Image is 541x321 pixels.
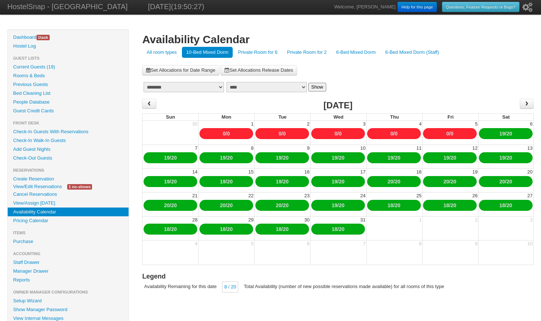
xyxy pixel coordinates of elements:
[276,155,282,161] a: 19
[144,176,197,187] div: /
[199,176,253,187] div: /
[242,281,446,292] div: Total Availability (number of new possible reservations made available) for all rooms of this type
[8,296,129,305] a: Setup Wizard
[524,98,530,109] span: ›
[233,47,282,58] a: Private Room for 6
[339,131,342,137] a: 0
[527,240,533,247] div: 10
[367,200,421,211] div: /
[198,113,254,121] th: Mon
[362,240,366,247] div: 7
[506,155,512,161] a: 20
[191,193,198,199] div: 21
[222,281,239,292] div: 8 / 20
[443,155,449,161] a: 19
[8,208,129,216] a: Availability Calendar
[381,47,443,58] a: 6-Bed Mixed Dorm (Staff)
[223,131,226,137] a: 0
[522,3,533,12] i: Setup Wizard
[527,193,533,199] div: 27
[191,121,198,127] div: 30
[220,155,226,161] a: 19
[450,179,456,184] a: 20
[221,65,297,75] a: Set Allocations Release Dates
[388,179,393,184] a: 20
[310,113,366,121] th: Wed
[142,65,219,75] a: Set Allocations for Date Range
[359,193,366,199] div: 24
[472,145,478,152] div: 12
[397,2,437,12] a: Help for this page
[283,179,289,184] a: 20
[332,226,338,232] a: 18
[248,193,254,199] div: 22
[339,179,344,184] a: 20
[367,128,421,139] div: /
[479,176,533,187] div: /
[8,228,129,237] li: Items
[142,47,181,58] a: All room types
[416,193,422,199] div: 25
[279,131,282,137] a: 0
[8,33,129,42] a: Dashboard1task
[450,155,456,161] a: 20
[388,155,393,161] a: 19
[339,155,344,161] a: 20
[367,152,421,163] div: /
[191,169,198,175] div: 14
[220,179,226,184] a: 19
[311,176,365,187] div: /
[171,3,204,11] span: (19:50:27)
[8,42,129,51] a: Hostel Log
[416,169,422,175] div: 18
[390,131,393,137] a: 0
[506,131,512,137] a: 20
[8,305,129,314] a: Show Manager Password
[323,99,353,112] h2: [DATE]
[227,155,233,161] a: 20
[527,169,533,175] div: 20
[142,272,534,281] h3: Legend
[276,179,282,184] a: 19
[311,152,365,163] div: /
[423,128,477,139] div: /
[8,127,129,136] a: Check-In Guests With Reservations
[199,200,253,211] div: /
[227,131,230,137] a: 0
[8,199,129,208] a: View/Assign [DATE]
[442,2,519,12] a: Questions, Feature Requests or Bugs?
[359,145,366,152] div: 10
[506,179,512,184] a: 20
[499,155,505,161] a: 19
[395,131,397,137] a: 0
[8,98,129,107] a: People Database
[8,136,129,145] a: Check-In Walk-In Guests
[472,193,478,199] div: 26
[423,152,477,163] div: /
[248,169,254,175] div: 15
[8,119,129,127] li: Front Desk
[332,47,380,58] a: 6-Bed Mixed Dorm
[283,226,289,232] a: 20
[276,226,282,232] a: 18
[255,176,309,187] div: /
[191,217,198,223] div: 28
[416,145,422,152] div: 11
[227,202,233,208] a: 20
[254,113,310,121] th: Tue
[478,113,534,121] th: Sat
[367,176,421,187] div: /
[499,179,505,184] a: 20
[479,128,533,139] div: /
[8,107,129,115] a: Guest Credit Cards
[474,121,478,127] div: 5
[335,131,338,137] a: 0
[194,240,198,247] div: 4
[255,200,309,211] div: /
[306,240,310,247] div: 6
[8,175,129,183] a: Create Reservation
[446,131,449,137] a: 0
[283,202,289,208] a: 20
[304,169,310,175] div: 16
[8,154,129,163] a: Check-Out Guests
